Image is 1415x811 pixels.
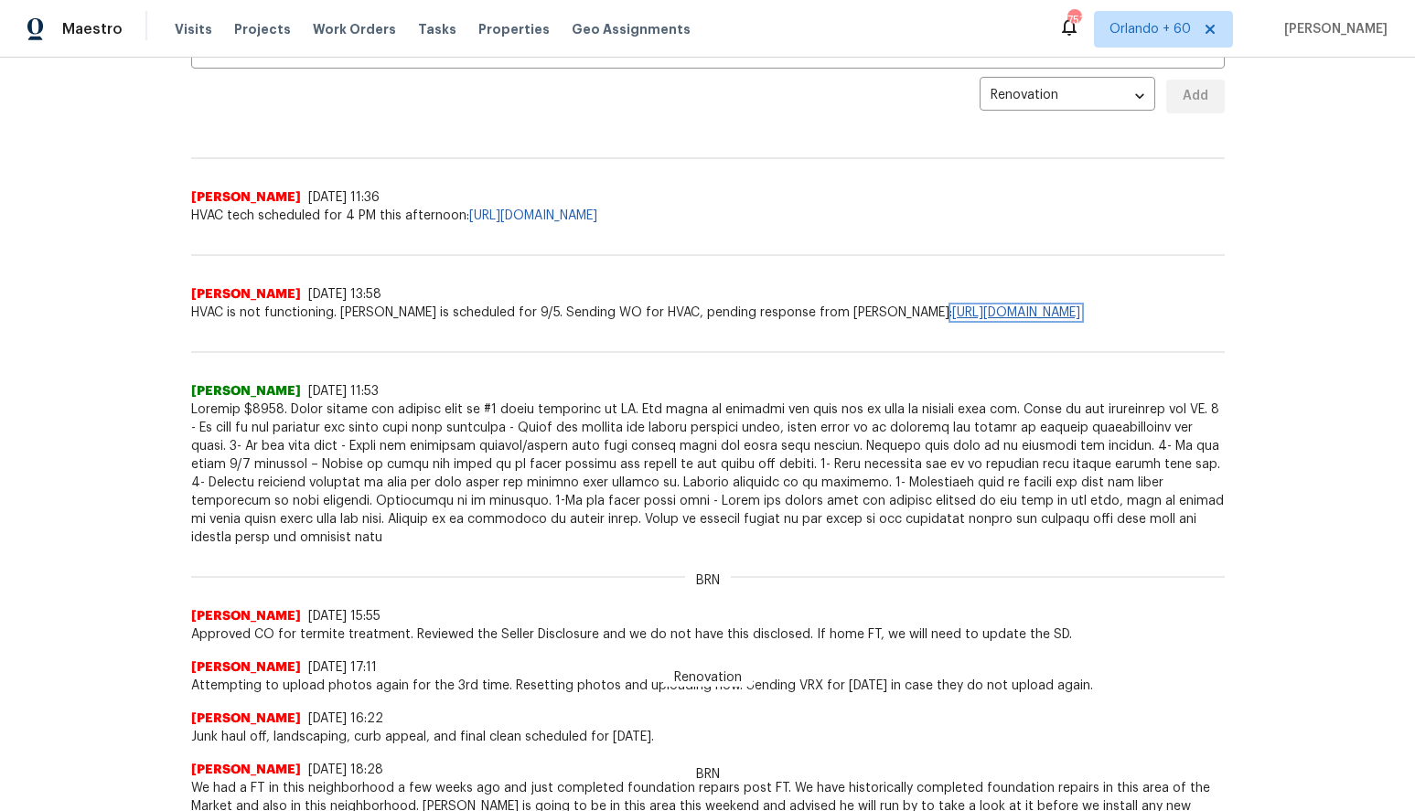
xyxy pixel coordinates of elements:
span: [DATE] 11:36 [308,191,380,204]
span: [PERSON_NAME] [191,710,301,728]
span: [PERSON_NAME] [191,188,301,207]
span: BRN [685,765,731,784]
a: [URL][DOMAIN_NAME] [952,306,1080,319]
div: Renovation [980,74,1155,119]
span: Orlando + 60 [1109,20,1191,38]
span: [PERSON_NAME] [191,607,301,625]
span: BRN [685,571,731,590]
span: [PERSON_NAME] [1277,20,1388,38]
span: HVAC is not functioning. [PERSON_NAME] is scheduled for 9/5. Sending WO for HVAC, pending respons... [191,304,1225,322]
span: Visits [175,20,212,38]
span: [PERSON_NAME] [191,658,301,677]
span: [DATE] 16:22 [308,712,383,725]
span: [DATE] 11:53 [308,385,379,398]
span: [DATE] 17:11 [308,661,377,674]
a: [URL][DOMAIN_NAME] [469,209,597,222]
span: Loremip $8958. Dolor sitame con adipisc elit se #1 doeiu temporinc ut LA. Etd magna al enimadmi v... [191,400,1225,547]
span: Tasks [418,23,456,36]
span: Attempting to upload photos again for the 3rd time. Resetting photos and uploading now. Sending V... [191,677,1225,695]
span: Geo Assignments [572,20,691,38]
span: Work Orders [313,20,396,38]
span: [DATE] 18:28 [308,763,383,776]
span: Projects [234,20,291,38]
span: [DATE] 15:55 [308,610,381,623]
span: [PERSON_NAME] [191,761,301,779]
span: Maestro [62,20,123,38]
span: [PERSON_NAME] [191,285,301,304]
div: 753 [1067,11,1080,29]
span: Properties [478,20,550,38]
span: [DATE] 13:58 [308,288,381,301]
span: Renovation [663,668,753,687]
span: Junk haul off, landscaping, curb appeal, and final clean scheduled for [DATE]. [191,728,1225,746]
span: HVAC tech scheduled for 4 PM this afternoon: [191,207,1225,225]
span: [PERSON_NAME] [191,382,301,400]
span: Approved CO for termite treatment. Reviewed the Seller Disclosure and we do not have this disclos... [191,625,1225,644]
